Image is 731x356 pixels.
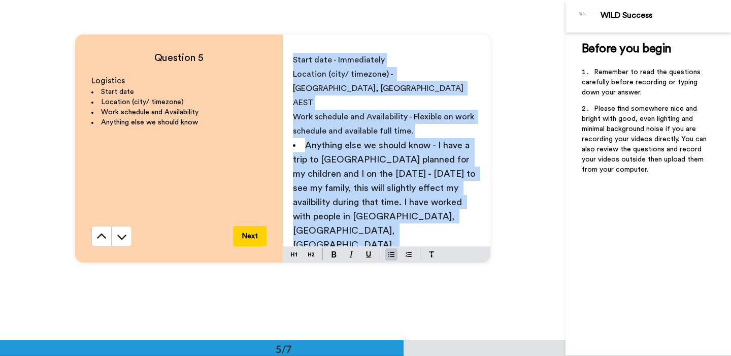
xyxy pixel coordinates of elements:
[406,250,412,258] img: numbered-block.svg
[259,342,308,356] div: 5/7
[101,109,198,116] span: Work schedule and Availability
[293,141,478,292] span: Anything else we should know - I have a trip to [GEOGRAPHIC_DATA] planned for my children and I o...
[233,226,267,246] button: Next
[101,99,184,106] span: Location (city/ timezone)
[293,70,466,107] span: Location (city/ timezone) - [GEOGRAPHIC_DATA], [GEOGRAPHIC_DATA] AEST
[291,250,297,258] img: heading-one-block.svg
[308,250,314,258] img: heading-two-block.svg
[331,251,337,257] img: bold-mark.svg
[601,11,730,20] div: WILD Success
[571,4,595,28] img: Profile Image
[388,250,394,258] img: bulleted-block.svg
[101,119,198,126] span: Anything else we should know
[582,69,703,96] span: Remember to read the questions carefully before recording or typing down your answer.
[91,77,125,85] span: Logistics
[293,56,385,64] span: Start date - Immediately
[582,43,672,55] span: Before you begin
[293,113,476,135] span: Work schedule and Availability - Flexible on work schedule and available full time.
[582,105,709,173] span: Please find somewhere nice and bright with good, even lighting and minimal background noise if yo...
[349,251,353,257] img: italic-mark.svg
[365,251,372,257] img: underline-mark.svg
[91,51,267,65] h4: Question 5
[428,251,435,257] img: clear-format.svg
[101,88,134,95] span: Start date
